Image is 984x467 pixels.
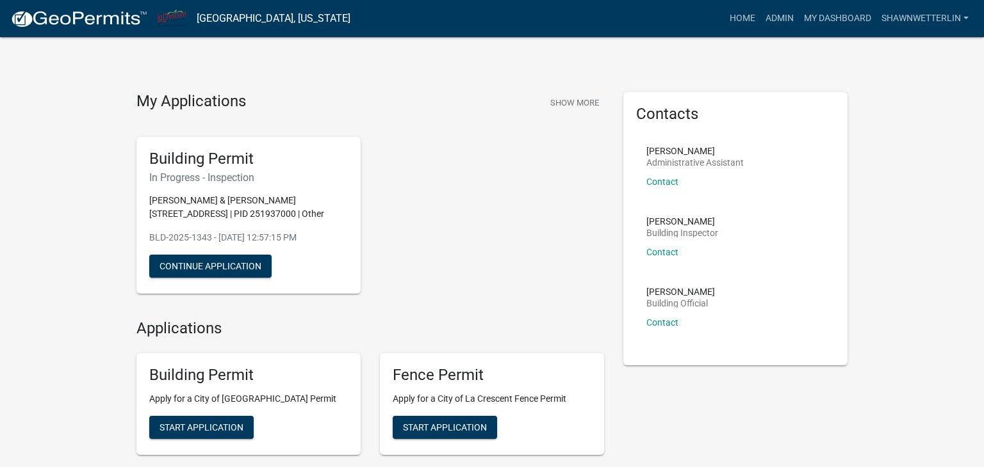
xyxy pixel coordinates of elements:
p: [PERSON_NAME] [646,146,744,155]
a: ShawnWetterlin [876,6,974,31]
button: Start Application [149,416,254,439]
p: Building Official [646,299,715,308]
p: BLD-2025-1343 - [DATE] 12:57:15 PM [149,231,348,244]
a: Admin [760,6,799,31]
h5: Contacts [636,105,835,123]
p: [PERSON_NAME] [646,217,718,226]
a: [GEOGRAPHIC_DATA], [US_STATE] [197,8,350,29]
span: Start Application [160,422,243,432]
img: City of La Crescent, Minnesota [158,10,186,27]
a: Contact [646,247,678,257]
a: Contact [646,317,678,328]
h5: Fence Permit [393,366,591,384]
p: Apply for a City of [GEOGRAPHIC_DATA] Permit [149,392,348,406]
p: Apply for a City of La Crescent Fence Permit [393,392,591,406]
a: My Dashboard [799,6,876,31]
p: Building Inspector [646,228,718,237]
h6: In Progress - Inspection [149,171,348,184]
p: [PERSON_NAME] [646,287,715,296]
h4: My Applications [136,92,246,111]
h4: Applications [136,319,604,338]
h5: Building Permit [149,366,348,384]
p: Administrative Assistant [646,158,744,167]
p: [PERSON_NAME] & [PERSON_NAME] [STREET_ADDRESS] | PID 251937000 | Other [149,194,348,221]
h5: Building Permit [149,150,348,168]
span: Start Application [403,422,487,432]
a: Contact [646,177,678,187]
button: Show More [545,92,604,113]
button: Continue Application [149,255,272,278]
button: Start Application [393,416,497,439]
a: Home [725,6,760,31]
